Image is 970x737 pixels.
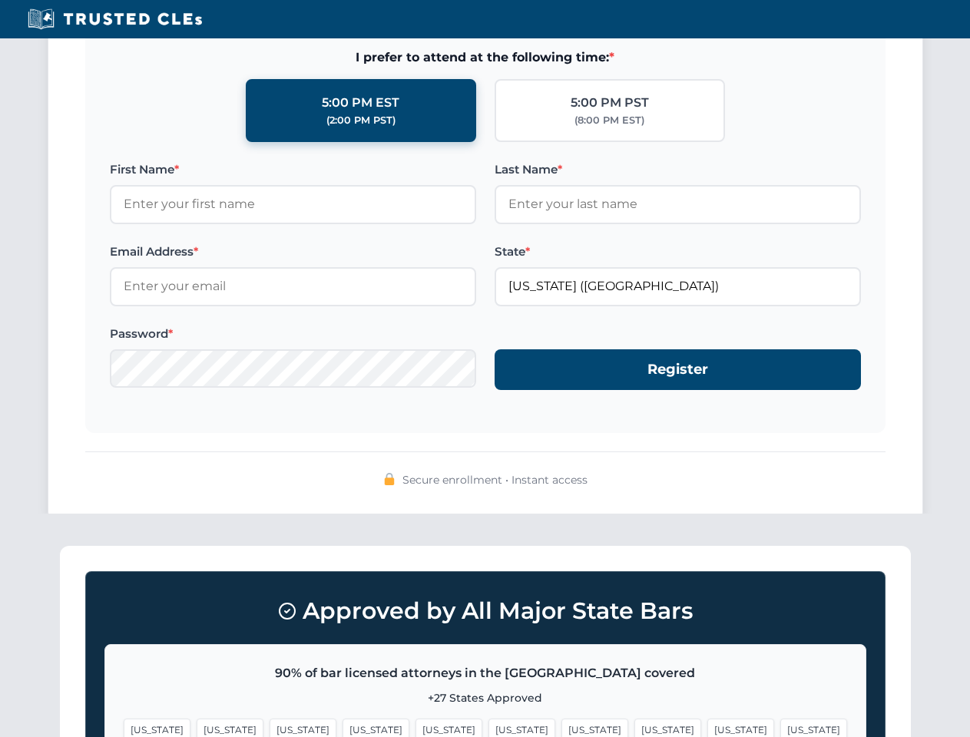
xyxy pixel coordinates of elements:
[495,349,861,390] button: Register
[326,113,396,128] div: (2:00 PM PST)
[110,160,476,179] label: First Name
[110,267,476,306] input: Enter your email
[383,473,396,485] img: 🔒
[110,48,861,68] span: I prefer to attend at the following time:
[402,471,588,488] span: Secure enrollment • Instant access
[495,185,861,223] input: Enter your last name
[110,185,476,223] input: Enter your first name
[571,93,649,113] div: 5:00 PM PST
[110,325,476,343] label: Password
[104,590,866,632] h3: Approved by All Major State Bars
[574,113,644,128] div: (8:00 PM EST)
[23,8,207,31] img: Trusted CLEs
[495,160,861,179] label: Last Name
[124,689,847,706] p: +27 States Approved
[495,267,861,306] input: Florida (FL)
[110,243,476,261] label: Email Address
[322,93,399,113] div: 5:00 PM EST
[124,663,847,683] p: 90% of bar licensed attorneys in the [GEOGRAPHIC_DATA] covered
[495,243,861,261] label: State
